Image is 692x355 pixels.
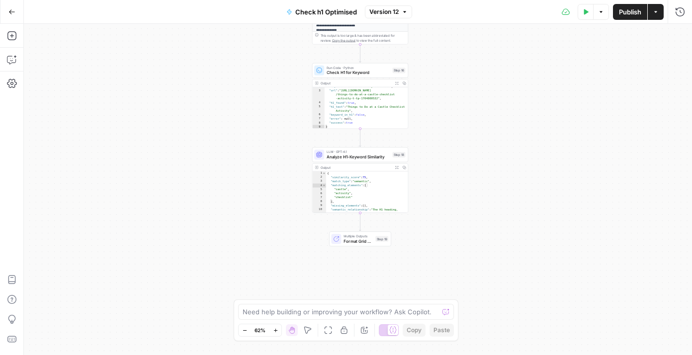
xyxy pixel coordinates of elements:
span: Paste [433,326,450,335]
span: 62% [255,326,265,334]
div: LLM · GPT-4.1Analyze H1-Keyword SimilarityStep 18Output{ "similarity_score":75, "match_type":"sem... [312,147,408,213]
div: 6 [312,113,324,117]
div: Multiple OutputsFormat Grid OutputStep 19 [312,231,408,246]
div: 5 [312,105,324,113]
button: Copy [403,324,426,337]
button: Publish [613,4,647,20]
div: 8 [312,200,326,204]
span: Format Grid Output [344,238,373,244]
div: This output is too large & has been abbreviated for review. to view the full content. [321,33,406,43]
div: Output [321,165,391,170]
div: 7 [312,196,326,200]
g: Edge from step_16 to step_18 [359,129,361,146]
span: Toggle code folding, rows 4 through 8 [322,184,326,188]
button: Version 12 [365,5,412,18]
g: Edge from step_15 to step_16 [359,44,361,62]
g: Edge from step_18 to step_19 [359,213,361,231]
div: 4 [312,101,324,105]
div: 5 [312,188,326,192]
span: Toggle code folding, rows 1 through 13 [322,171,326,175]
span: Copy [407,326,422,335]
span: Copy the output [332,39,355,42]
span: Version 12 [369,7,399,16]
div: 9 [312,125,324,129]
div: 7 [312,117,324,121]
div: 4 [312,184,326,188]
button: Paste [430,324,454,337]
div: 3 [312,179,326,183]
div: Step 18 [392,152,405,157]
div: 8 [312,121,324,125]
span: Check h1 Optimised [295,7,357,17]
div: 9 [312,204,326,208]
span: Publish [619,7,641,17]
div: Run Code · PythonCheck H1 for KeywordStep 16Output "keyword":"castle activity checklist", "url":"... [312,63,408,129]
div: Step 16 [392,68,405,73]
span: Multiple Outputs [344,234,373,239]
div: 3 [312,89,324,101]
span: Check H1 for Keyword [327,70,390,75]
button: Check h1 Optimised [280,4,363,20]
div: 6 [312,192,326,196]
div: 1 [312,171,326,175]
div: 2 [312,175,326,179]
div: 10 [312,208,326,252]
span: LLM · GPT-4.1 [327,149,390,154]
div: Output [321,80,391,85]
span: Run Code · Python [327,65,390,70]
div: Step 19 [375,236,388,242]
span: Analyze H1-Keyword Similarity [327,154,390,160]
